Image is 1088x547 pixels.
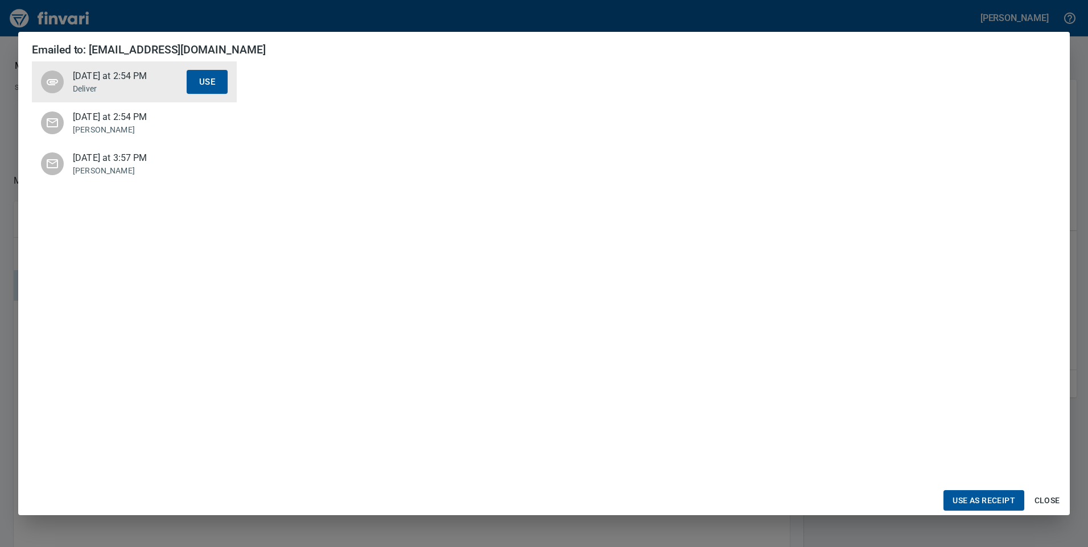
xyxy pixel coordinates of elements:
[199,74,215,89] span: Use
[73,124,187,135] p: [PERSON_NAME]
[953,494,1015,508] span: Use as Receipt
[32,102,237,143] div: [DATE] at 2:54 PM[PERSON_NAME]
[1029,490,1065,511] button: Close
[73,110,187,124] span: [DATE] at 2:54 PM
[32,143,237,184] div: [DATE] at 3:57 PM[PERSON_NAME]
[943,490,1024,511] button: Use as Receipt
[1033,494,1061,508] span: Close
[32,43,266,57] h4: Emailed to: [EMAIL_ADDRESS][DOMAIN_NAME]
[73,165,187,176] p: [PERSON_NAME]
[187,70,228,94] button: Use
[73,151,187,165] span: [DATE] at 3:57 PM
